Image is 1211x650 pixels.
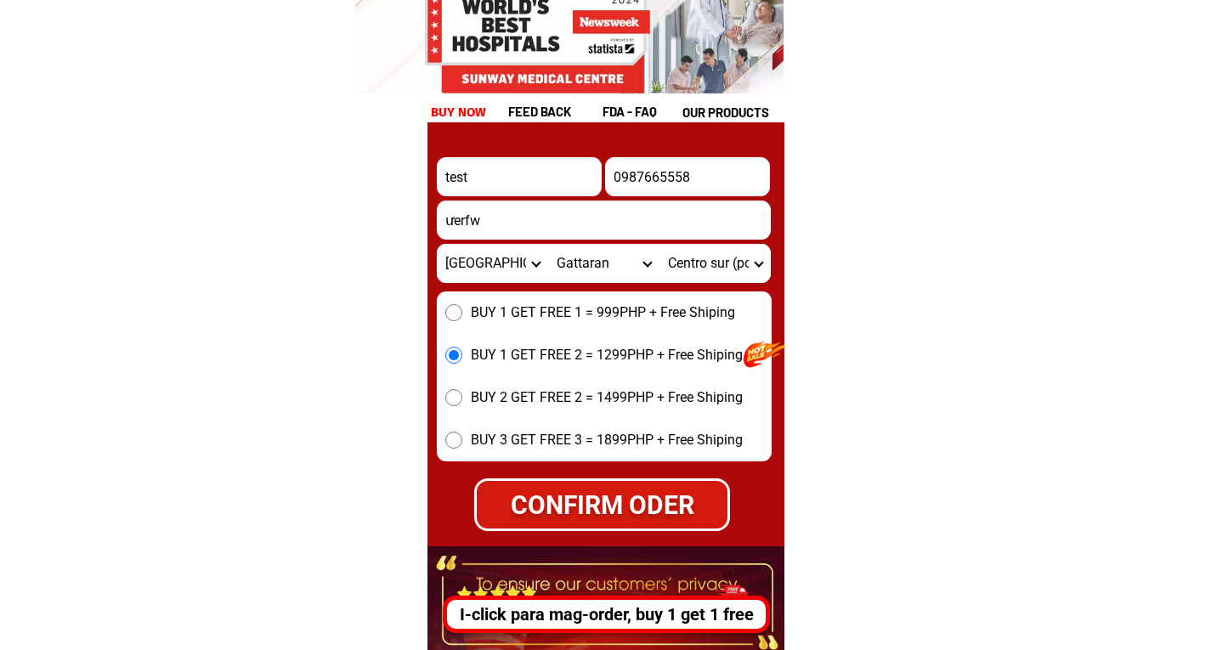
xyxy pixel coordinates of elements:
div: I-click para mag-order, buy 1 get 1 free [451,602,768,627]
h1: our products [682,103,782,122]
span: BUY 1 GET FREE 1 = 999PHP + Free Shiping [471,302,735,323]
span: BUY 1 GET FREE 2 = 1299PHP + Free Shiping [471,345,743,365]
span: BUY 2 GET FREE 2 = 1499PHP + Free Shiping [471,387,743,408]
div: CONFIRM ODER [470,484,733,524]
input: BUY 3 GET FREE 3 = 1899PHP + Free Shiping [445,432,462,449]
input: BUY 2 GET FREE 2 = 1499PHP + Free Shiping [445,389,462,406]
h1: fda - FAQ [603,102,698,122]
select: Select commune [659,244,771,283]
select: Select province [437,244,548,283]
h1: buy now [433,103,484,122]
input: Input phone_number [605,157,770,196]
span: BUY 3 GET FREE 3 = 1899PHP + Free Shiping [471,430,743,450]
input: Input full_name [437,157,602,196]
h1: feed back [508,102,600,122]
select: Select district [548,244,659,283]
input: BUY 1 GET FREE 2 = 1299PHP + Free Shiping [445,347,462,364]
input: Input address [437,201,771,240]
input: BUY 1 GET FREE 1 = 999PHP + Free Shiping [445,304,462,321]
